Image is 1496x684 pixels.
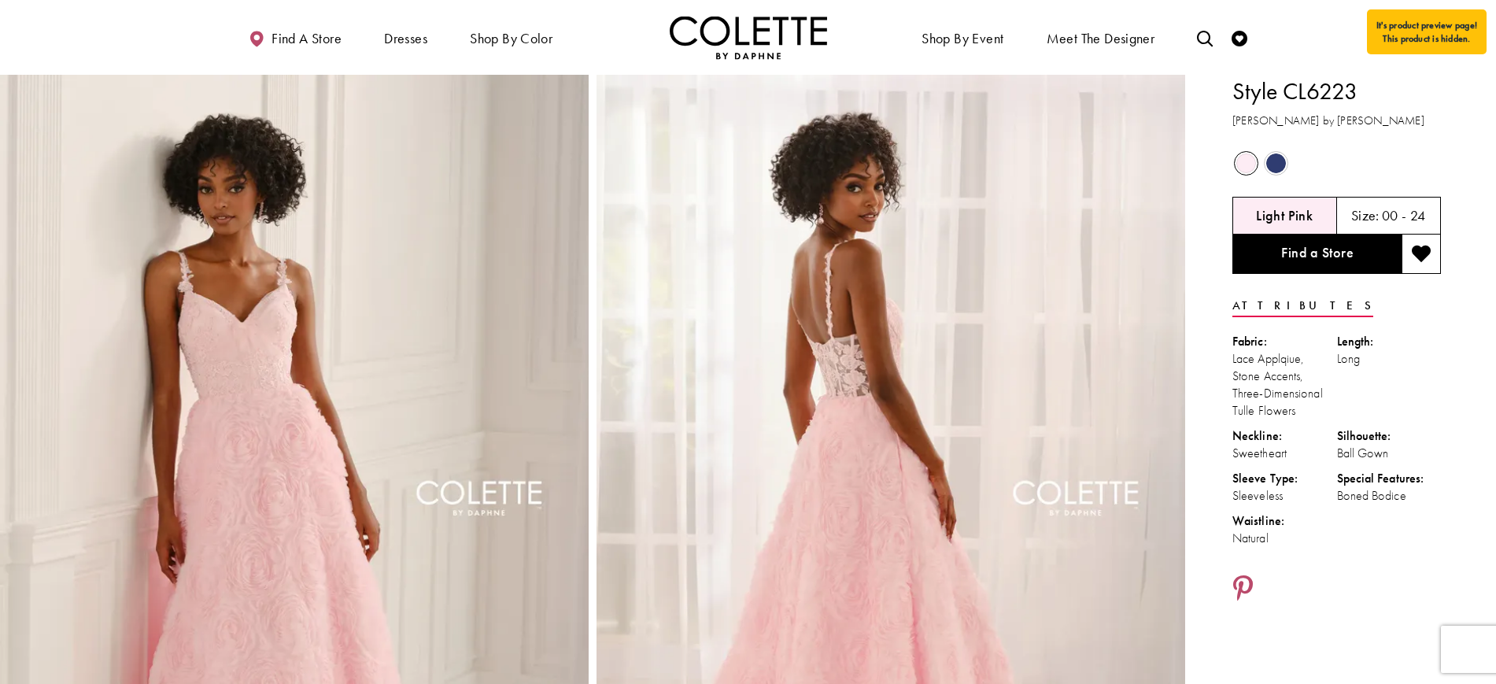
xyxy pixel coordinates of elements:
[1337,333,1442,350] div: Length:
[470,31,552,46] span: Shop by color
[1337,470,1442,487] div: Special Features:
[1232,445,1337,462] div: Sweetheart
[1043,16,1159,59] a: Meet the designer
[1351,206,1380,224] span: Size:
[1232,235,1402,274] a: Find a Store
[1232,294,1373,317] a: Attributes
[1232,149,1441,179] div: Product color controls state depends on size chosen
[922,31,1003,46] span: Shop By Event
[1232,575,1254,605] a: Share using Pinterest - Opens in new tab
[1337,445,1442,462] div: Ball Gown
[1232,427,1337,445] div: Neckline:
[1047,31,1155,46] span: Meet the designer
[1337,427,1442,445] div: Silhouette:
[918,16,1007,59] span: Shop By Event
[1256,208,1313,224] h5: Chosen color
[1232,350,1337,420] div: Lace Applqiue, Stone Accents, Three-Dimensional Tulle Flowers
[1382,208,1426,224] h5: 00 - 24
[1337,487,1442,505] div: Boned Bodice
[1232,112,1441,130] h3: [PERSON_NAME] by [PERSON_NAME]
[380,16,431,59] span: Dresses
[384,31,427,46] span: Dresses
[1367,9,1487,54] div: It's product preview page! This product is hidden.
[1232,333,1337,350] div: Fabric:
[1262,150,1290,177] div: Navy Blue
[1337,350,1442,368] div: Long
[1402,235,1441,274] button: Add to wishlist
[245,16,345,59] a: Find a store
[1232,512,1337,530] div: Waistline:
[1232,470,1337,487] div: Sleeve Type:
[1232,75,1441,108] h1: Style CL6223
[1228,16,1251,59] a: Check Wishlist
[670,16,827,59] img: Colette by Daphne
[466,16,556,59] span: Shop by color
[1232,530,1337,547] div: Natural
[1193,16,1217,59] a: Toggle search
[1232,487,1337,505] div: Sleeveless
[1232,150,1260,177] div: Light Pink
[271,31,342,46] span: Find a store
[670,16,827,59] a: Visit Home Page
